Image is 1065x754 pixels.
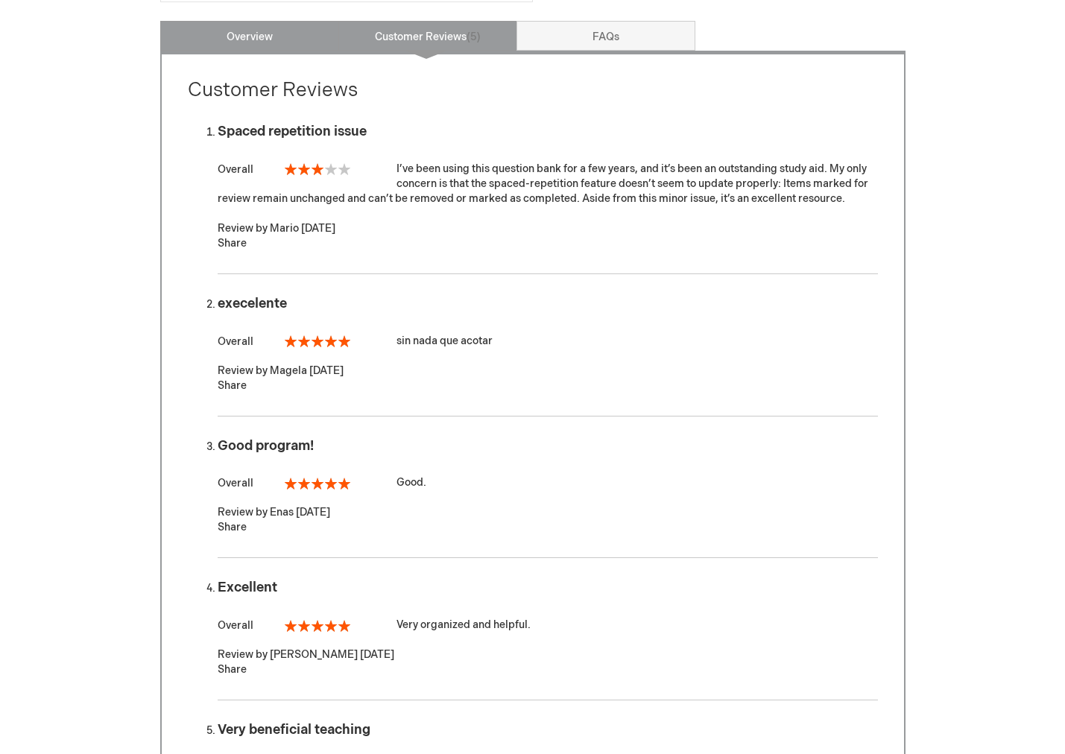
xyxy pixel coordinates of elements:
strong: Magela [270,364,307,377]
strong: Customer Reviews [188,79,358,102]
span: Overall [218,335,253,348]
span: Review by [218,222,268,235]
div: 60% [285,163,350,175]
time: [DATE] [296,506,330,519]
span: Share [218,663,247,676]
div: sin nada que acotar [218,334,878,349]
span: Review by [218,648,268,661]
div: execelente [218,297,878,311]
div: 100% [285,478,350,490]
span: Overall [218,619,253,632]
span: Review by [218,506,268,519]
div: 100% [285,335,350,347]
div: 100% [285,620,350,632]
div: Good program! [218,439,878,454]
span: Share [218,379,247,392]
span: Overall [218,477,253,490]
div: Spaced repetition issue [218,124,878,139]
strong: Enas [270,506,294,519]
a: Customer Reviews5 [338,21,517,51]
a: Overview [160,21,339,51]
time: [DATE] [301,222,335,235]
time: [DATE] [360,648,394,661]
div: I’ve been using this question bank for a few years, and it’s been an outstanding study aid. My on... [218,162,878,206]
span: Share [218,237,247,250]
strong: [PERSON_NAME] [270,648,358,661]
div: Very beneficial teaching [218,723,878,738]
span: Review by [218,364,268,377]
a: FAQs [516,21,695,51]
div: Excellent [218,580,878,595]
span: 5 [467,31,481,43]
div: Good. [218,475,878,490]
span: Share [218,521,247,533]
strong: Mario [270,222,299,235]
time: [DATE] [309,364,344,377]
div: Very organized and helpful. [218,618,878,633]
span: Overall [218,163,253,176]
